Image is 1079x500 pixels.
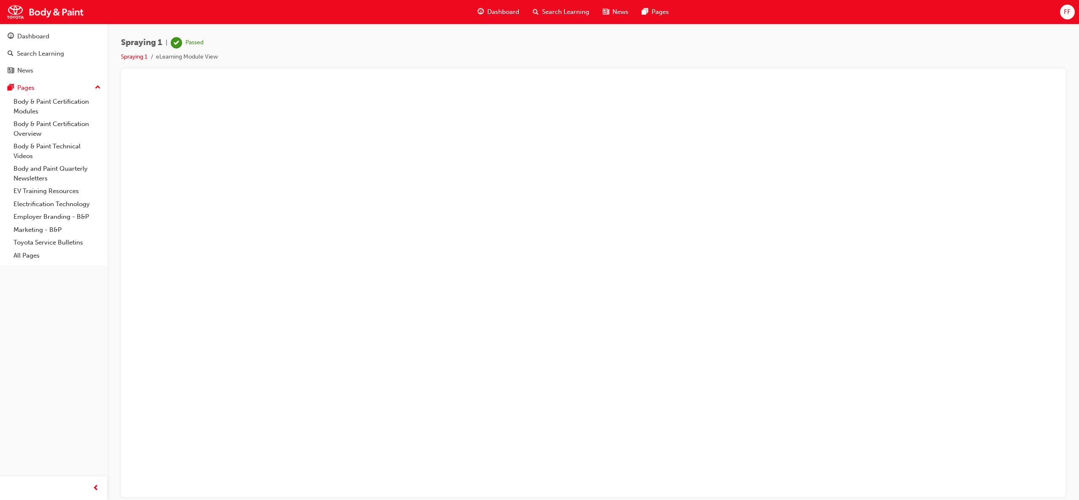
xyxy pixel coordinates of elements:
span: FF [1064,7,1071,17]
a: News [3,63,104,78]
a: guage-iconDashboard [471,3,526,21]
a: All Pages [10,249,104,262]
a: Employer Branding - B&P [10,210,104,223]
span: Pages [652,7,669,17]
span: News [612,7,628,17]
a: Body and Paint Quarterly Newsletters [10,162,104,185]
div: Pages [17,83,35,93]
span: prev-icon [93,483,99,494]
div: Search Learning [17,49,64,59]
a: Toyota Service Bulletins [10,236,104,249]
button: DashboardSearch LearningNews [3,27,104,80]
button: Pages [3,80,104,96]
a: search-iconSearch Learning [526,3,596,21]
span: search-icon [533,7,539,17]
a: news-iconNews [596,3,635,21]
span: Spraying 1 [121,38,162,48]
span: up-icon [95,82,101,93]
a: Body & Paint Certification Modules [10,95,104,118]
span: news-icon [603,7,609,17]
span: learningRecordVerb_PASS-icon [171,37,182,48]
a: Body & Paint Certification Overview [10,118,104,140]
a: Electrification Technology [10,198,104,211]
a: pages-iconPages [635,3,676,21]
span: news-icon [8,67,14,75]
span: Dashboard [487,7,519,17]
span: | [166,38,167,48]
img: Trak [4,3,86,22]
a: Spraying 1 [121,53,148,60]
span: search-icon [8,50,13,58]
a: EV Training Resources [10,185,104,198]
button: FF [1060,5,1075,19]
div: Dashboard [17,32,49,41]
li: eLearning Module View [156,52,218,62]
a: Marketing - B&P [10,223,104,237]
a: Body & Paint Technical Videos [10,140,104,162]
span: Search Learning [542,7,589,17]
span: guage-icon [8,33,14,40]
a: Search Learning [3,46,104,62]
span: pages-icon [8,84,14,92]
span: guage-icon [478,7,484,17]
div: News [17,66,33,75]
div: Passed [185,39,204,47]
a: Dashboard [3,29,104,44]
span: pages-icon [642,7,648,17]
